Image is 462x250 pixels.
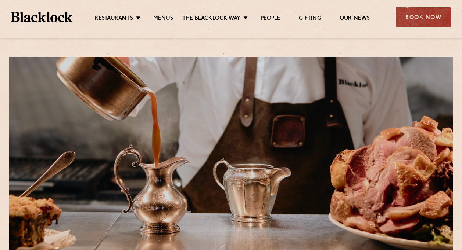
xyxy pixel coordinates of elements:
[153,15,173,23] a: Menus
[340,15,370,23] a: Our News
[95,15,133,23] a: Restaurants
[396,7,451,27] div: Book Now
[11,12,72,22] img: BL_Textured_Logo-footer-cropped.svg
[261,15,280,23] a: People
[299,15,321,23] a: Gifting
[182,15,240,23] a: The Blacklock Way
